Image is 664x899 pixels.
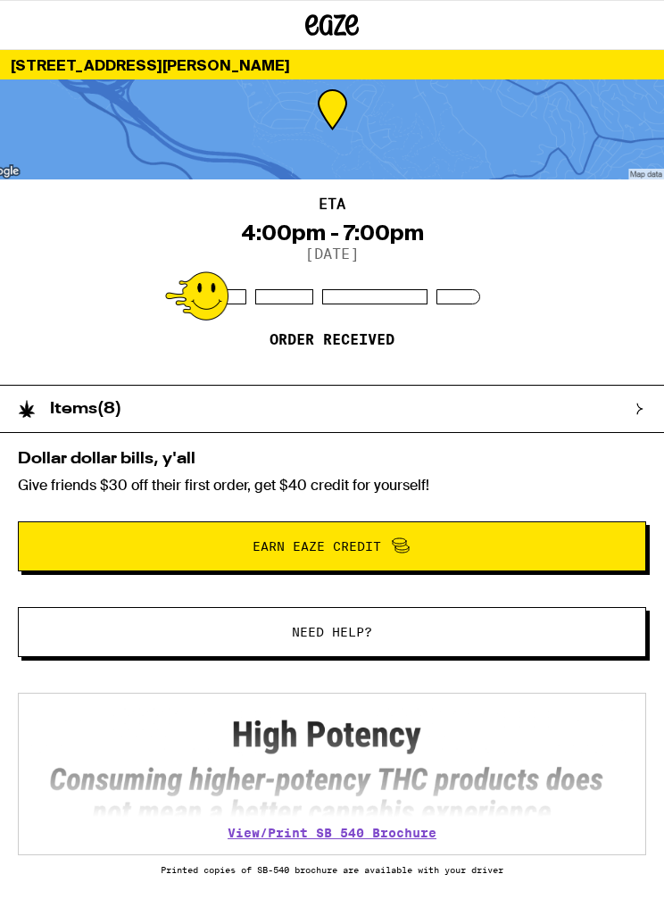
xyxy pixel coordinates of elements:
[228,826,436,840] a: View/Print SB 540 Brochure
[253,540,381,553] span: Earn Eaze Credit
[319,197,345,212] h2: ETA
[305,246,359,262] p: [DATE]
[18,521,646,571] button: Earn Eaze Credit
[241,221,424,246] div: 4:00pm - 7:00pm
[18,451,646,467] h2: Dollar dollar bills, y'all
[18,864,646,875] p: Printed copies of SB-540 brochure are available with your driver
[19,708,645,817] img: SB 540 Brochure preview
[50,401,121,417] h2: Items ( 8 )
[292,626,372,638] span: Need help?
[18,607,646,657] button: Need help?
[18,476,646,495] p: Give friends $30 off their first order, get $40 credit for yourself!
[270,331,394,349] p: Order received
